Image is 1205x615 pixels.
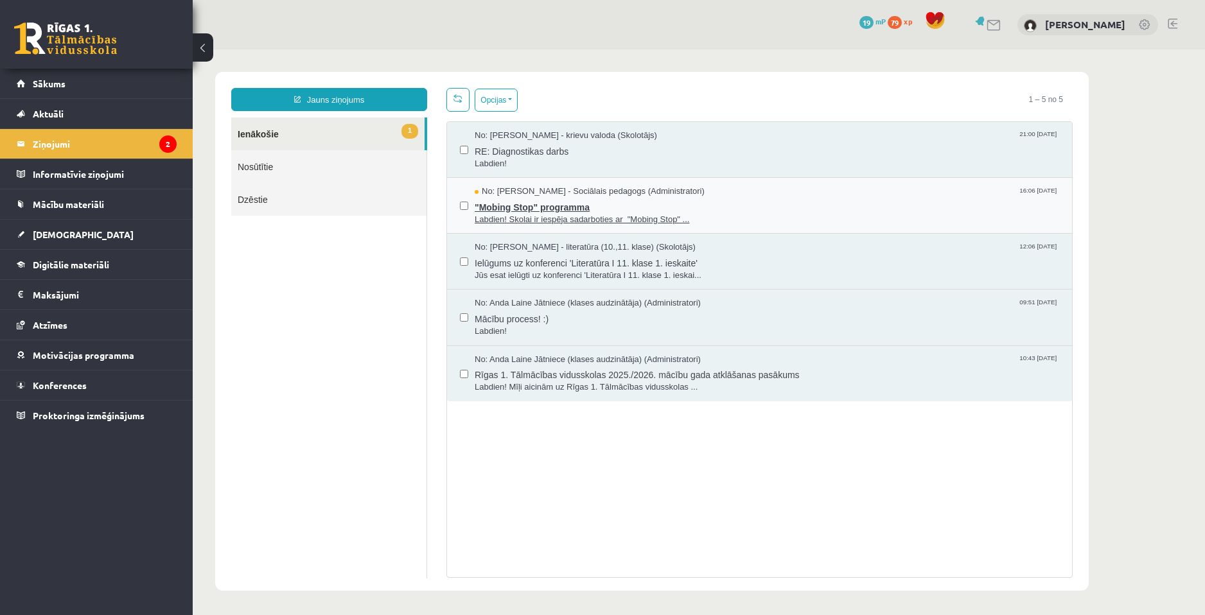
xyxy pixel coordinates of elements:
span: Aktuāli [33,108,64,119]
span: "Mobing Stop" programma [282,148,866,164]
a: Digitālie materiāli [17,250,177,279]
a: Aktuāli [17,99,177,128]
legend: Ziņojumi [33,129,177,159]
legend: Informatīvie ziņojumi [33,159,177,189]
a: Dzēstie [39,134,234,166]
legend: Maksājumi [33,280,177,309]
a: [PERSON_NAME] [1045,18,1125,31]
span: Ielūgums uz konferenci 'Literatūra I 11. klase 1. ieskaite' [282,204,866,220]
a: 79 xp [888,16,919,26]
a: Informatīvie ziņojumi [17,159,177,189]
span: Labdien! [282,108,866,121]
i: 2 [159,135,177,153]
button: Opcijas [282,39,325,62]
a: Maksājumi [17,280,177,309]
span: 12:06 [DATE] [824,192,866,202]
span: Labdien! [282,276,866,288]
span: Atzīmes [33,319,67,331]
span: xp [904,16,912,26]
a: Jauns ziņojums [39,39,234,62]
span: Proktoringa izmēģinājums [33,410,145,421]
a: No: [PERSON_NAME] - krievu valoda (Skolotājs) 21:00 [DATE] RE: Diagnostikas darbs Labdien! [282,80,866,120]
span: No: [PERSON_NAME] - krievu valoda (Skolotājs) [282,80,464,92]
a: No: [PERSON_NAME] - literatūra (10.,11. klase) (Skolotājs) 12:06 [DATE] Ielūgums uz konferenci 'L... [282,192,866,232]
a: No: [PERSON_NAME] - Sociālais pedagogs (Administratori) 16:06 [DATE] "Mobing Stop" programma Labd... [282,136,866,176]
span: Motivācijas programma [33,349,134,361]
span: 19 [859,16,874,29]
span: Labdien! Mīļi aicinām uz Rīgas 1. Tālmācības vidusskolas ... [282,332,866,344]
span: Mācību materiāli [33,198,104,210]
span: Jūs esat ielūgti uz konferenci 'Literatūra I 11. klase 1. ieskai... [282,220,866,232]
span: 21:00 [DATE] [824,80,866,90]
span: 1 – 5 no 5 [827,39,880,62]
span: No: Anda Laine Jātniece (klases audzinātāja) (Administratori) [282,248,508,260]
span: Rīgas 1. Tālmācības vidusskolas 2025./2026. mācību gada atklāšanas pasākums [282,316,866,332]
span: 09:51 [DATE] [824,248,866,257]
span: 10:43 [DATE] [824,304,866,314]
span: Konferences [33,379,87,391]
a: Mācību materiāli [17,189,177,219]
a: Motivācijas programma [17,340,177,370]
span: 1 [209,74,225,89]
span: 16:06 [DATE] [824,136,866,146]
a: Sākums [17,69,177,98]
span: Mācību process! :) [282,260,866,276]
span: RE: Diagnostikas darbs [282,92,866,108]
img: Kristaps Zomerfelds [1024,19,1037,32]
span: Sākums [33,78,66,89]
a: 1Ienākošie [39,68,232,101]
span: Labdien! Skolai ir iespēja sadarboties ar "Mobing Stop" ... [282,164,866,177]
span: No: [PERSON_NAME] - Sociālais pedagogs (Administratori) [282,136,512,148]
a: Konferences [17,370,177,400]
span: Digitālie materiāli [33,259,109,270]
span: No: [PERSON_NAME] - literatūra (10.,11. klase) (Skolotājs) [282,192,503,204]
span: No: Anda Laine Jātniece (klases audzinātāja) (Administratori) [282,304,508,316]
a: Proktoringa izmēģinājums [17,401,177,430]
a: 19 mP [859,16,886,26]
a: Ziņojumi2 [17,129,177,159]
a: No: Anda Laine Jātniece (klases audzinātāja) (Administratori) 10:43 [DATE] Rīgas 1. Tālmācības vi... [282,304,866,344]
span: mP [875,16,886,26]
a: No: Anda Laine Jātniece (klases audzinātāja) (Administratori) 09:51 [DATE] Mācību process! :) Lab... [282,248,866,288]
span: [DEMOGRAPHIC_DATA] [33,229,134,240]
a: [DEMOGRAPHIC_DATA] [17,220,177,249]
a: Nosūtītie [39,101,234,134]
a: Rīgas 1. Tālmācības vidusskola [14,22,117,55]
span: 79 [888,16,902,29]
a: Atzīmes [17,310,177,340]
